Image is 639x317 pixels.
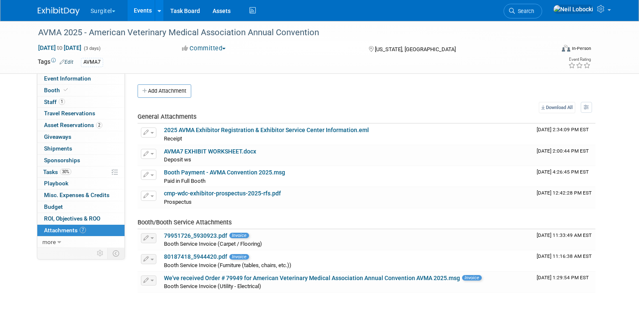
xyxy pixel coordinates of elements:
span: 1 [59,99,65,105]
span: 7 [80,227,86,233]
a: cmp-wdc-exhibitor-prospectus-2025-rfs.pdf [164,190,281,197]
div: In-Person [571,45,591,52]
img: ExhibitDay [38,7,80,16]
span: Upload Timestamp [537,232,592,238]
span: Event Information [44,75,91,82]
a: 2025 AVMA Exhibitor Registration & Exhibitor Service Center Information.eml [164,127,369,133]
a: Staff1 [37,96,125,108]
span: Attachments [44,227,86,234]
a: Download All [539,102,575,113]
div: AVMA7 [81,58,103,67]
span: ROI, Objectives & ROO [44,215,100,222]
span: Travel Reservations [44,110,95,117]
span: Giveaways [44,133,71,140]
td: Tags [38,57,73,67]
span: Booth Service Invoice (Carpet / Flooring) [164,241,262,247]
a: AVMA7 EXHIBIT WORKSHEET.docx [164,148,256,155]
span: General Attachments [138,113,197,120]
span: Upload Timestamp [537,190,592,196]
span: more [42,239,56,245]
div: Event Rating [568,57,591,62]
span: Search [515,8,534,14]
a: Event Information [37,73,125,84]
a: Booth [37,85,125,96]
a: more [37,236,125,248]
td: Upload Timestamp [533,250,595,271]
a: Booth Payment - AVMA Convention 2025.msg [164,169,285,176]
a: We've received Order # 79949 for American Veterinary Medical Association Annual Convention AVMA 2... [164,275,460,281]
span: Booth/Booth Service Attachments [138,218,232,226]
span: Receipt [164,135,182,142]
a: Asset Reservations2 [37,120,125,131]
span: Tasks [43,169,71,175]
a: Sponsorships [37,155,125,166]
span: Booth Service Invoice (Furniture (tables, chairs, etc.)) [164,262,291,268]
div: AVMA 2025 - American Veterinary Medical Association Annual Convention [35,25,544,40]
span: Invoice [462,275,482,281]
i: Booth reservation complete [64,88,68,92]
td: Upload Timestamp [533,272,595,293]
span: Prospectus [164,199,192,205]
a: Shipments [37,143,125,154]
button: Committed [179,44,229,53]
span: Deposit ws [164,156,191,163]
td: Upload Timestamp [533,166,595,187]
span: Shipments [44,145,72,152]
span: Upload Timestamp [537,275,589,281]
a: Attachments7 [37,225,125,236]
a: Search [504,4,542,18]
span: Budget [44,203,63,210]
img: Format-Inperson.png [562,45,570,52]
span: Invoice [229,233,249,238]
span: Upload Timestamp [537,253,592,259]
a: 79951726_5930923.pdf [164,232,227,239]
span: Booth Service Invoice (Utility - Electrical) [164,283,261,289]
a: Edit [60,59,73,65]
span: [DATE] [DATE] [38,44,82,52]
a: Tasks30% [37,166,125,178]
div: Event Format [509,44,591,56]
span: Misc. Expenses & Credits [44,192,109,198]
a: Misc. Expenses & Credits [37,190,125,201]
a: ROI, Objectives & ROO [37,213,125,224]
span: (3 days) [83,46,101,51]
span: Asset Reservations [44,122,102,128]
span: Booth [44,87,70,94]
a: Giveaways [37,131,125,143]
span: Upload Timestamp [537,148,589,154]
a: 80187418_5944420.pdf [164,253,227,260]
button: Add Attachment [138,84,191,98]
td: Upload Timestamp [533,145,595,166]
td: Upload Timestamp [533,187,595,208]
img: Neil Lobocki [553,5,594,14]
span: Paid in Full Booth [164,178,205,184]
a: Budget [37,201,125,213]
td: Upload Timestamp [533,124,595,145]
span: Staff [44,99,65,105]
td: Upload Timestamp [533,229,595,250]
span: to [56,44,64,51]
span: Playbook [44,180,68,187]
span: [US_STATE], [GEOGRAPHIC_DATA] [375,46,456,52]
span: Sponsorships [44,157,80,164]
td: Personalize Event Tab Strip [93,248,108,259]
a: Travel Reservations [37,108,125,119]
a: Playbook [37,178,125,189]
span: Upload Timestamp [537,169,589,175]
span: Invoice [229,254,249,260]
span: Upload Timestamp [537,127,589,133]
td: Toggle Event Tabs [107,248,125,259]
span: 2 [96,122,102,128]
span: 30% [60,169,71,175]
